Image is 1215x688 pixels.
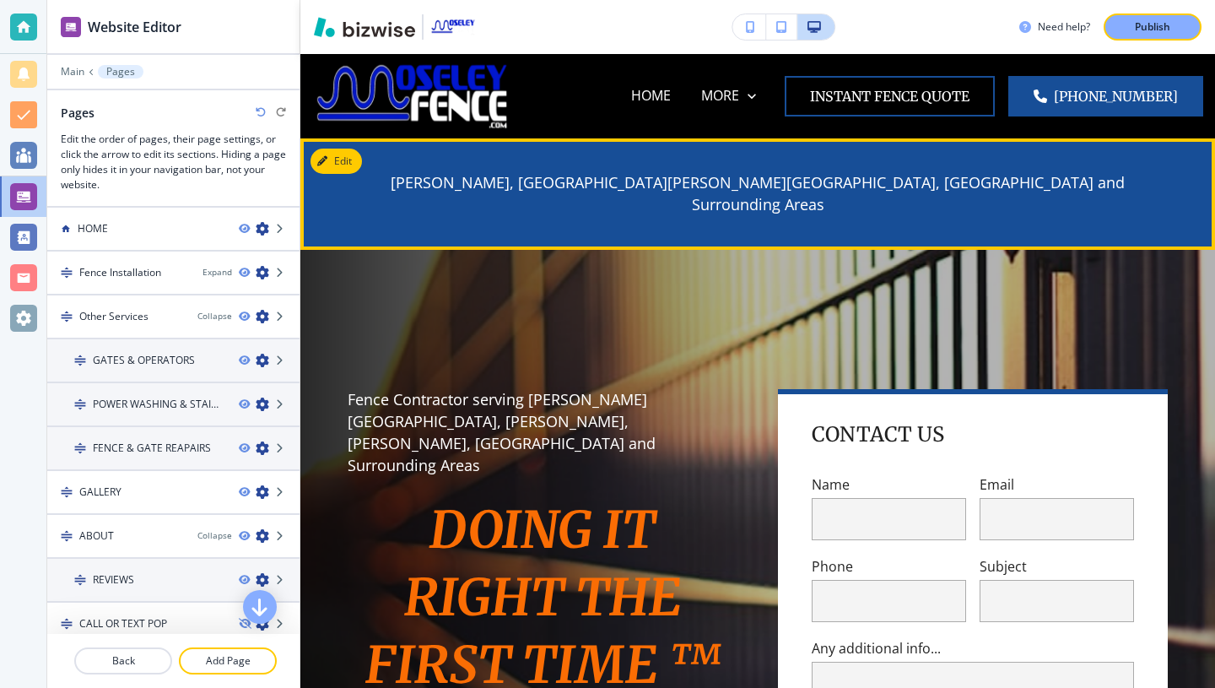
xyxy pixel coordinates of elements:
button: Expand [202,266,232,279]
p: Any additional info... [812,639,1134,658]
p: Name [812,475,966,495]
h3: Edit the order of pages, their page settings, or click the arrow to edit its sections. Hiding a p... [61,132,286,192]
div: DragREVIEWS [47,559,300,603]
button: Back [74,647,172,674]
button: Add Page [179,647,277,674]
a: [PHONE_NUMBER] [1008,76,1203,116]
p: Add Page [181,653,275,669]
img: Your Logo [430,19,476,35]
img: Drag [61,618,73,630]
p: HOME [631,86,671,106]
h4: CALL OR TEXT POP [79,616,167,631]
button: Pages [98,65,143,79]
p: Publish [1135,19,1170,35]
img: Bizwise Logo [314,17,415,37]
h4: POWER WASHING & STAINING [93,397,225,412]
h4: Other Services [79,309,148,324]
div: DragOther ServicesCollapseDragGATES & OPERATORSDragPOWER WASHING & STAININGDragFENCE & GATE REAPAIRS [47,295,300,471]
div: DragGALLERY [47,471,300,515]
button: INstant Fence quote [785,76,995,116]
button: Publish [1104,14,1201,41]
p: Fence Contractor serving [PERSON_NAME][GEOGRAPHIC_DATA], [PERSON_NAME], [PERSON_NAME], [GEOGRAPHI... [348,389,737,477]
div: HOME [47,208,300,252]
button: Edit [310,149,362,174]
p: [PERSON_NAME], [GEOGRAPHIC_DATA][PERSON_NAME][GEOGRAPHIC_DATA], [GEOGRAPHIC_DATA] and Surrounding... [348,172,1168,216]
h4: ABOUT [79,528,114,544]
img: Drag [61,530,73,542]
img: Drag [61,267,73,279]
p: Subject [980,557,1134,577]
h4: GATES & OPERATORS [93,353,195,368]
h4: GALLERY [79,485,121,500]
h4: FENCE & GATE REAPAIRS [93,441,211,456]
img: Drag [61,486,73,498]
p: Pages [106,66,135,78]
img: editor icon [61,17,81,37]
button: Collapse [197,529,232,542]
h2: Website Editor [88,17,181,37]
p: Email [980,475,1134,495]
img: Drag [61,311,73,322]
h4: Fence Installation [79,265,161,280]
p: MORE [701,86,739,106]
img: Drag [74,355,86,366]
button: Main [61,66,84,78]
img: Drag [74,442,86,454]
div: DragFENCE & GATE REAPAIRS [47,427,300,471]
h3: Need help? [1038,19,1090,35]
h4: HOME [78,221,108,236]
p: Back [76,653,170,669]
img: Moseley Fence [312,60,512,131]
p: Phone [812,557,966,577]
button: Collapse [197,310,232,322]
h2: Pages [61,104,94,122]
img: Drag [74,398,86,410]
div: DragFence InstallationExpand [47,252,300,295]
div: DragPOWER WASHING & STAINING [47,383,300,427]
h4: Contact Us [812,421,944,448]
div: DragGATES & OPERATORS [47,339,300,383]
img: Drag [74,574,86,586]
div: DragABOUTCollapseDragREVIEWS [47,515,300,603]
h4: REVIEWS [93,572,134,588]
div: DragCALL OR TEXT POP [47,603,300,647]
